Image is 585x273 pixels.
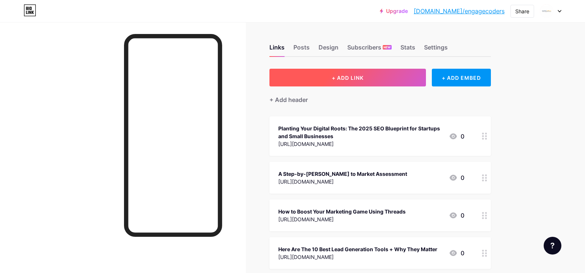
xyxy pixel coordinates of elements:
[449,173,464,182] div: 0
[319,43,338,56] div: Design
[269,69,426,86] button: + ADD LINK
[424,43,448,56] div: Settings
[278,178,407,185] div: [URL][DOMAIN_NAME]
[449,132,464,141] div: 0
[432,69,491,86] div: + ADD EMBED
[278,215,406,223] div: [URL][DOMAIN_NAME]
[380,8,408,14] a: Upgrade
[347,43,392,56] div: Subscribers
[515,7,529,15] div: Share
[269,43,285,56] div: Links
[383,45,390,50] span: NEW
[449,249,464,257] div: 0
[278,253,437,261] div: [URL][DOMAIN_NAME]
[540,4,554,18] img: engagecoders
[332,75,364,81] span: + ADD LINK
[293,43,310,56] div: Posts
[278,140,443,148] div: [URL][DOMAIN_NAME]
[278,124,443,140] div: Planting Your Digital Roots: The 2025 SEO Blueprint for Startups and Small Businesses
[278,245,437,253] div: Here Are The 10 Best Lead Generation Tools + Why They Matter
[278,170,407,178] div: A Step-by-[PERSON_NAME] to Market Assessment
[414,7,505,16] a: [DOMAIN_NAME]/engagecoders
[400,43,415,56] div: Stats
[449,211,464,220] div: 0
[278,208,406,215] div: How to Boost Your Marketing Game Using Threads
[269,95,308,104] div: + Add header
